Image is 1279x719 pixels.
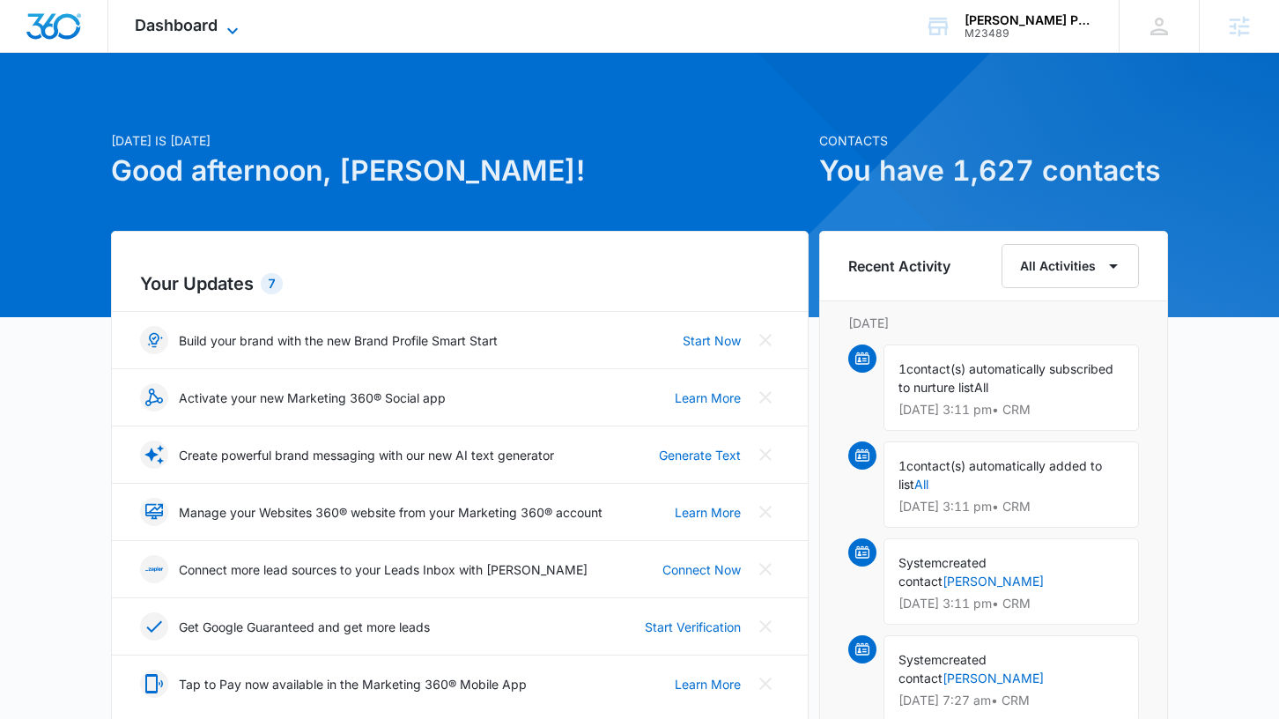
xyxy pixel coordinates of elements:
[179,389,446,407] p: Activate your new Marketing 360® Social app
[179,618,430,636] p: Get Google Guaranteed and get more leads
[898,458,906,473] span: 1
[675,389,741,407] a: Learn More
[898,694,1124,707] p: [DATE] 7:27 am • CRM
[683,331,741,350] a: Start Now
[111,150,809,192] h1: Good afternoon, [PERSON_NAME]!
[898,361,906,376] span: 1
[675,503,741,522] a: Learn More
[898,500,1124,513] p: [DATE] 3:11 pm • CRM
[898,652,942,667] span: System
[751,612,780,641] button: Close
[751,326,780,354] button: Close
[751,441,780,469] button: Close
[848,314,1139,332] p: [DATE]
[898,652,987,686] span: created contact
[179,675,527,693] p: Tap to Pay now available in the Marketing 360® Mobile App
[1002,244,1139,288] button: All Activities
[914,477,928,492] a: All
[965,27,1093,40] div: account id
[965,13,1093,27] div: account name
[974,380,988,395] span: All
[848,256,950,277] h6: Recent Activity
[943,671,1044,686] a: [PERSON_NAME]
[751,383,780,411] button: Close
[675,675,741,693] a: Learn More
[179,446,554,464] p: Create powerful brand messaging with our new AI text generator
[111,131,809,150] p: [DATE] is [DATE]
[179,331,498,350] p: Build your brand with the new Brand Profile Smart Start
[179,503,603,522] p: Manage your Websites 360® website from your Marketing 360® account
[751,498,780,526] button: Close
[135,16,218,34] span: Dashboard
[898,404,1124,416] p: [DATE] 3:11 pm • CRM
[140,271,780,297] h2: Your Updates
[898,555,987,589] span: created contact
[179,560,588,579] p: Connect more lead sources to your Leads Inbox with [PERSON_NAME]
[943,574,1044,589] a: [PERSON_NAME]
[261,273,283,294] div: 7
[898,555,942,570] span: System
[751,555,780,583] button: Close
[751,670,780,698] button: Close
[898,458,1102,492] span: contact(s) automatically added to list
[819,131,1168,150] p: Contacts
[819,150,1168,192] h1: You have 1,627 contacts
[659,446,741,464] a: Generate Text
[662,560,741,579] a: Connect Now
[898,597,1124,610] p: [DATE] 3:11 pm • CRM
[898,361,1113,395] span: contact(s) automatically subscribed to nurture list
[645,618,741,636] a: Start Verification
